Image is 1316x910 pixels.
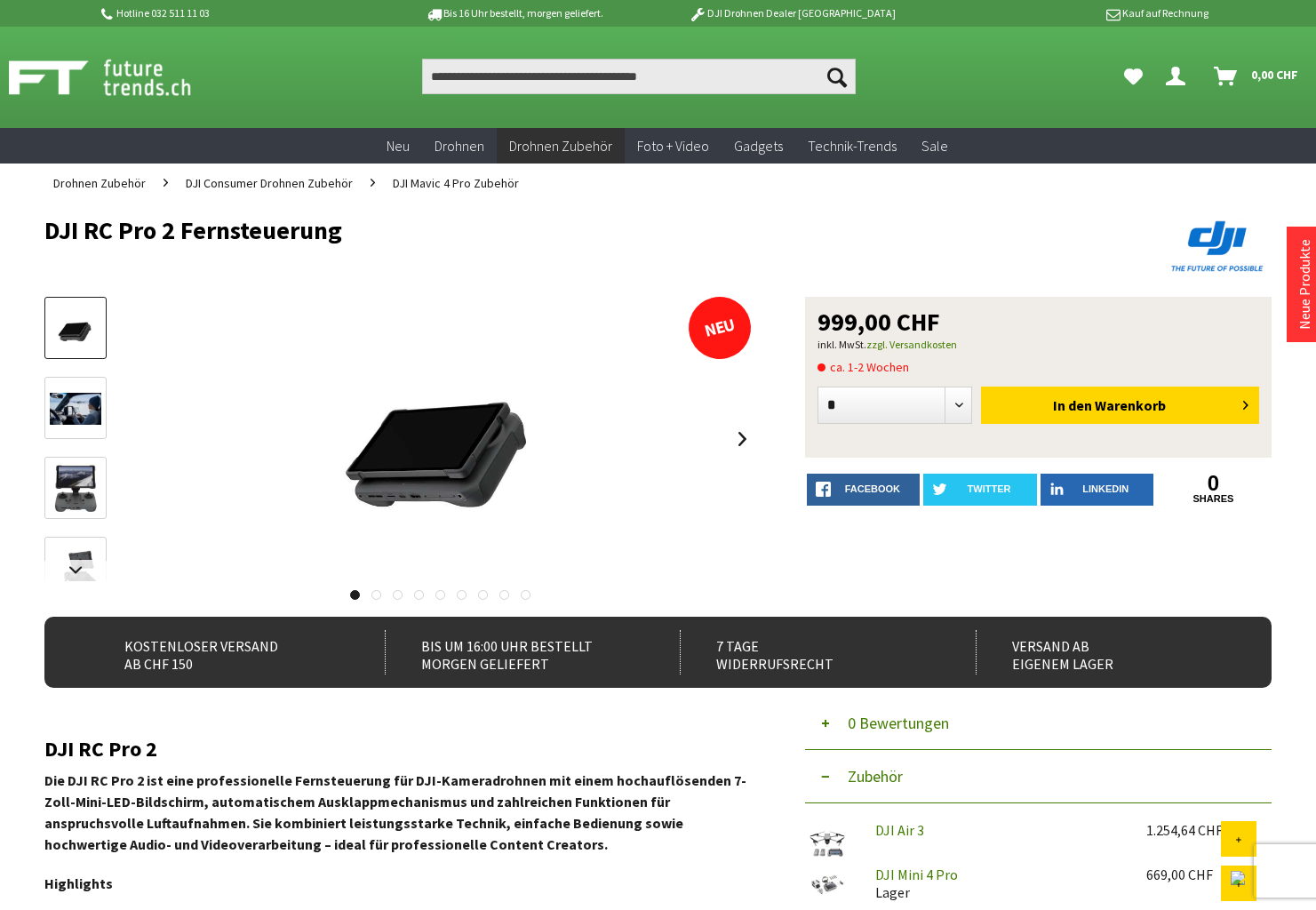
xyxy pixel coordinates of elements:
span: Sale [921,137,948,155]
a: Drohnen [422,128,497,164]
a: LinkedIn [1041,474,1153,506]
input: Produkt, Marke, Kategorie, EAN, Artikelnummer… [422,59,855,94]
a: Technik-Trends [795,128,909,164]
button: Zubehör [805,750,1272,803]
span: facebook [845,483,900,494]
div: 1.254,64 CHF [1146,821,1222,839]
a: Neu [374,128,422,164]
span: Warenkorb [1095,396,1166,414]
img: DJI Mini 4 Pro [805,866,849,901]
span: Gadgets [734,137,783,155]
span: 0,00 CHF [1251,60,1298,89]
span: Foto + Video [637,137,709,155]
a: shares [1157,493,1270,505]
a: DJI Air 3 [875,821,924,839]
div: 669,00 CHF [1146,866,1222,883]
span: DJI Mavic 4 Pro Zubehör [393,175,519,191]
a: zzgl. Versandkosten [866,338,957,351]
span: In den [1053,396,1092,414]
a: twitter [923,474,1036,506]
button: Suchen [818,59,856,94]
a: Meine Favoriten [1115,59,1152,94]
a: Gadgets [722,128,795,164]
span: Technik-Trends [808,137,897,155]
span: Neu [387,137,410,155]
div: Lager [861,866,1131,901]
a: Neue Produkte [1296,239,1313,330]
h2: DJI RC Pro 2 [44,738,756,761]
span: Drohnen Zubehör [53,175,146,191]
img: DJI Air 3 [805,821,849,866]
span: ca. 1-2 Wochen [818,356,909,378]
a: DJI Mavic 4 Pro Zubehör [384,164,528,203]
img: Shop Futuretrends - zur Startseite wechseln [9,55,230,100]
button: 0 Bewertungen [805,697,1272,750]
img: DJI RC Pro 2 Fernsteuerung [299,297,583,581]
img: DJI [1165,217,1272,275]
p: Bis 16 Uhr bestellt, morgen geliefert. [376,3,653,24]
h1: DJI RC Pro 2 Fernsteuerung [44,217,1026,243]
span: 999,00 CHF [818,309,940,334]
a: Drohnen Zubehör [44,164,155,203]
span: twitter [968,483,1011,494]
a: 0 [1157,474,1270,493]
strong: Highlights [44,874,113,892]
p: Kauf auf Rechnung [931,3,1208,24]
a: Sale [909,128,961,164]
a: Drohnen Zubehör [497,128,625,164]
a: DJI Consumer Drohnen Zubehör [177,164,362,203]
div: Bis um 16:00 Uhr bestellt Morgen geliefert [385,630,645,675]
a: facebook [807,474,920,506]
img: Vorschau: DJI RC Pro 2 Fernsteuerung [50,303,101,355]
span: LinkedIn [1082,483,1129,494]
div: Kostenloser Versand ab CHF 150 [89,630,349,675]
p: Hotline 032 511 11 03 [99,3,376,24]
p: inkl. MwSt. [818,334,1259,355]
div: Versand ab eigenem Lager [976,630,1236,675]
a: DJI Mini 4 Pro [875,866,958,883]
span: Drohnen Zubehör [509,137,612,155]
p: DJI Drohnen Dealer [GEOGRAPHIC_DATA] [653,3,930,24]
strong: Die DJI RC Pro 2 ist eine professionelle Fernsteuerung für DJI-Kameradrohnen mit einem hochauflös... [44,771,746,853]
a: Foto + Video [625,128,722,164]
a: Warenkorb [1207,59,1307,94]
span: Drohnen [435,137,484,155]
div: 7 Tage Widerrufsrecht [680,630,940,675]
span: DJI Consumer Drohnen Zubehör [186,175,353,191]
button: In den Warenkorb [981,387,1259,424]
a: Dein Konto [1159,59,1200,94]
